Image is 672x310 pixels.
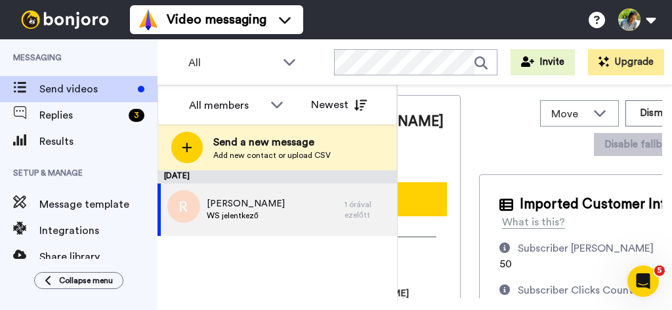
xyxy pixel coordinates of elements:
iframe: Intercom live chat [627,265,659,297]
span: Send a new message [213,134,331,150]
div: [DATE] [157,170,397,184]
span: Move [551,106,587,122]
img: vm-color.svg [138,9,159,30]
span: Share library [39,249,157,265]
div: What is this? [502,214,565,230]
span: Send videos [39,81,133,97]
span: Results [39,134,157,149]
button: Upgrade [588,49,664,75]
img: r.png [167,190,200,223]
span: Message template [39,197,157,212]
span: Add new contact or upload CSV [213,150,331,161]
div: Subscriber [PERSON_NAME] [518,241,654,256]
div: Subscriber Clicks Count [518,282,633,298]
div: All members [189,98,264,113]
span: 50 [499,259,512,269]
span: Video messaging [167,10,266,29]
span: Replies [39,107,123,123]
span: 5 [654,265,665,276]
button: Newest [301,92,377,118]
div: 3 [129,109,144,122]
button: Collapse menu [34,272,123,289]
img: bj-logo-header-white.svg [16,10,114,29]
span: WS jelentkező [207,210,285,221]
button: Invite [511,49,575,75]
span: Integrations [39,223,157,239]
span: Collapse menu [59,275,113,286]
div: 1 órával ezelőtt [345,199,390,220]
span: All [188,55,276,71]
span: [PERSON_NAME] [207,197,285,210]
